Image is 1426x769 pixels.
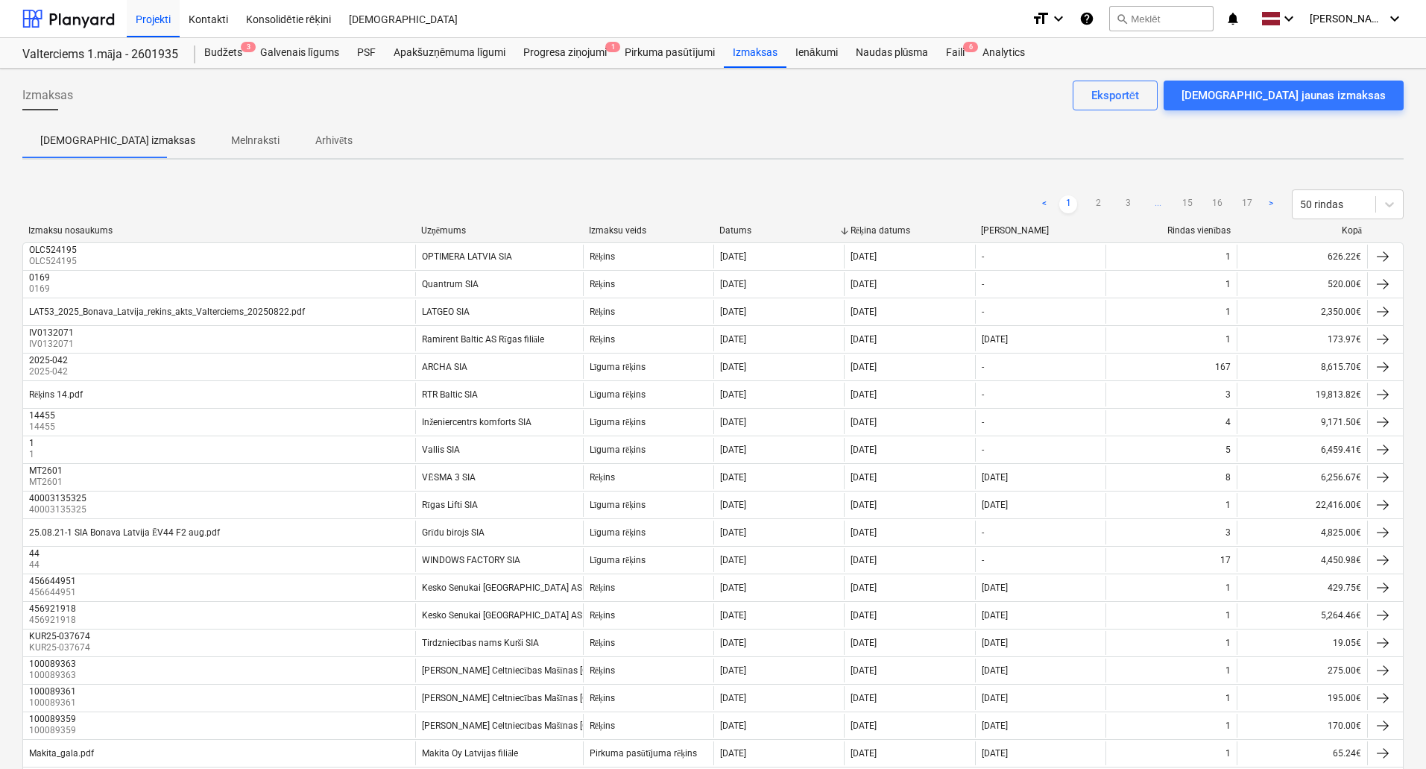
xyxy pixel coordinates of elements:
div: [DATE] [851,748,877,759]
div: [DATE] [720,500,746,510]
a: Analytics [974,38,1034,68]
div: [DATE] [720,445,746,455]
div: [DATE] [851,500,877,510]
div: - [982,555,984,565]
div: [PERSON_NAME] Celtniecības Mašīnas [GEOGRAPHIC_DATA] SIA [422,665,681,677]
div: 1 [1225,638,1231,648]
p: 100089363 [29,669,79,682]
a: ... [1149,195,1167,213]
div: [PERSON_NAME] Celtniecības Mašīnas [GEOGRAPHIC_DATA] SIA [422,693,681,704]
span: 6 [963,42,978,52]
div: [DATE] [720,527,746,538]
div: [DATE] [720,362,746,372]
div: 429.75€ [1237,576,1367,600]
div: [DATE] [982,472,1008,483]
i: keyboard_arrow_down [1280,10,1298,28]
div: Tirdzniecības nams Kurši SIA [422,638,539,649]
div: 5,264.46€ [1237,603,1367,627]
div: - [982,307,984,317]
div: 456921918 [29,603,76,614]
p: [DEMOGRAPHIC_DATA] izmaksas [40,133,195,148]
div: Quantrum SIA [422,279,479,289]
div: [DATE] [982,748,1008,759]
p: MT2601 [29,476,66,489]
div: 3 [1225,527,1231,538]
div: 8,615.70€ [1237,355,1367,379]
p: 100089361 [29,697,79,709]
p: 0169 [29,283,53,295]
p: 2025-042 [29,365,71,378]
div: 626.22€ [1237,245,1367,269]
div: Apakšuzņēmuma līgumi [385,38,514,68]
div: 0169 [29,272,50,283]
div: ARCHA SIA [422,362,467,372]
div: 19,813.82€ [1237,383,1367,407]
div: [DATE] [720,748,746,759]
div: 19.05€ [1237,631,1367,655]
div: [DATE] [720,251,746,262]
span: search [1116,13,1128,25]
div: Vallis SIA [422,445,460,455]
div: Grīdu birojs SIA [422,527,484,539]
div: RTR Baltic SIA [422,389,478,400]
div: [DATE] [720,610,746,621]
div: 1 [1225,307,1231,317]
div: 9,171.50€ [1237,410,1367,434]
div: OLC524195 [29,245,77,255]
div: 1 [1225,279,1231,289]
div: [DATE] [720,638,746,648]
div: [DATE] [982,610,1008,621]
div: Izmaksu nosaukums [28,225,409,236]
div: OPTIMERA LATVIA SIA [422,251,512,262]
div: Rēķins 14.pdf [29,389,83,401]
div: Rēķins [590,665,615,677]
a: Izmaksas [724,38,786,68]
div: Rēķins [590,721,615,732]
div: - [982,445,984,455]
a: Budžets3 [195,38,251,68]
div: 44 [29,548,40,559]
button: Eksportēt [1073,81,1158,110]
div: Rēķins [590,279,615,290]
div: Līguma rēķins [590,527,646,539]
div: Budžets [195,38,251,68]
div: [DATE] [720,472,746,483]
div: [DATE] [982,500,1008,510]
div: [DATE] [720,334,746,345]
div: 1 [1225,500,1231,510]
div: [DATE] [851,721,877,731]
div: Izmaksu veids [589,225,708,236]
div: Naudas plūsma [847,38,938,68]
div: 1 [1225,610,1231,621]
div: 17 [1220,555,1231,565]
div: - [982,389,984,400]
div: 8 [1225,472,1231,483]
div: Eksportēt [1091,86,1139,105]
div: [PERSON_NAME] Celtniecības Mašīnas [GEOGRAPHIC_DATA] SIA [422,721,681,732]
div: Rēķins [590,693,615,704]
a: Page 17 [1238,195,1256,213]
div: 1 [29,438,34,448]
div: Makita_gala.pdf [29,748,94,759]
a: Page 3 [1119,195,1137,213]
div: - [982,251,984,262]
i: keyboard_arrow_down [1050,10,1067,28]
div: 2,350.00€ [1237,300,1367,324]
a: Pirkuma pasūtījumi [616,38,724,68]
div: 173.97€ [1237,327,1367,351]
div: PSF [348,38,385,68]
a: Page 1 is your current page [1059,195,1077,213]
div: [DATE] [851,362,877,372]
div: Rēķins [590,334,615,345]
div: 100089359 [29,714,76,724]
div: 5 [1225,445,1231,455]
div: 1 [1225,665,1231,676]
div: Galvenais līgums [251,38,348,68]
div: 6,256.67€ [1237,465,1367,489]
div: 3 [1225,389,1231,400]
div: Līguma rēķins [590,500,646,511]
div: 1 [1225,693,1231,703]
div: 100089361 [29,686,76,697]
div: 4,825.00€ [1237,521,1367,544]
